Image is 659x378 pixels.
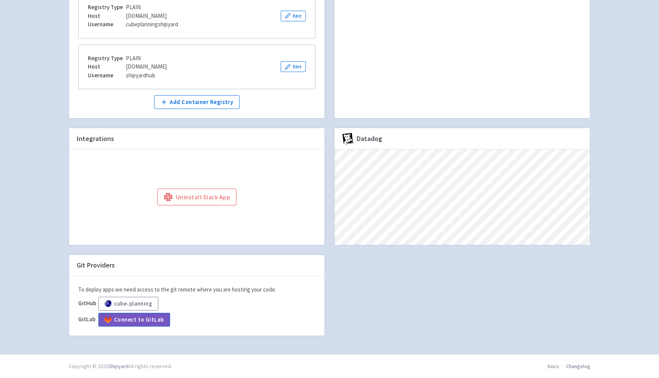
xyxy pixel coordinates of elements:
b: Host [88,12,100,19]
div: [DOMAIN_NAME] [88,12,178,21]
b: Registry Type [88,54,123,62]
b: Username [88,21,113,28]
button: Add Container Registry [154,95,239,109]
button: cube-planning [98,297,158,311]
a: Shipyard [108,363,129,370]
div: cubeplanningshipyard [88,20,178,29]
a: Changelog [566,363,590,370]
b: Username [88,72,113,79]
div: PLAIN [88,54,167,63]
a: Docs [548,363,559,370]
a: Connect to GitLab [98,313,170,327]
h4: Git Providers [69,255,325,276]
b: GitLab [78,316,95,323]
button: Edit [281,61,306,72]
button: Uninstall Slack App [157,189,236,205]
b: Registry Type [88,3,123,11]
div: shipyardhub [88,71,167,80]
p: To deploy apps we need access to the git remote where you are hosting your code. [78,285,315,294]
div: PLAIN [88,3,178,12]
div: Copyright © 2025 All rights reserved. [69,362,172,370]
button: Edit [281,11,306,21]
h4: Integrations [69,128,325,149]
b: GitHub [78,300,96,307]
b: Host [88,63,100,70]
div: [DOMAIN_NAME] [88,62,167,71]
span: Datadog [357,135,382,143]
